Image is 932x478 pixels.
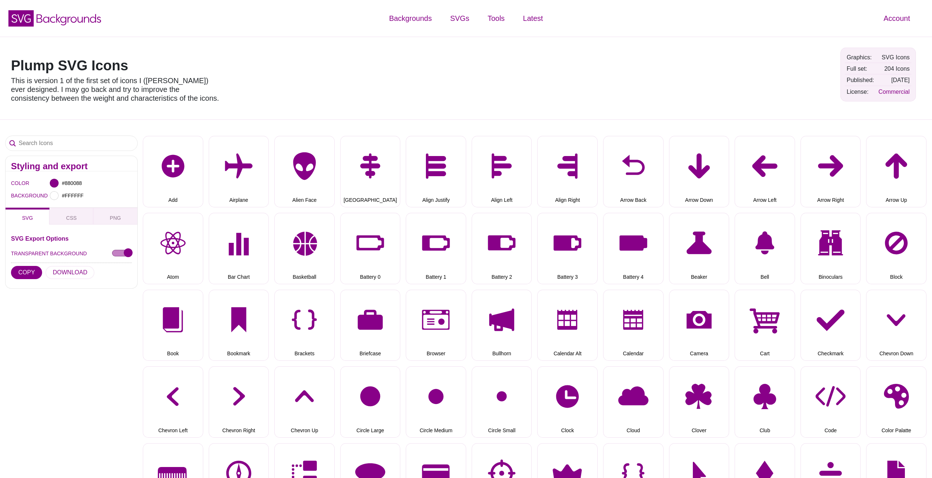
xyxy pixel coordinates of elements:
[669,213,729,284] button: Beaker
[11,266,42,279] button: COPY
[669,290,729,361] button: Camera
[866,290,927,361] button: Chevron Down
[143,366,203,438] button: Chevron Left
[143,290,203,361] button: Book
[472,136,532,207] button: Align Left
[866,366,927,438] button: Color Palatte
[274,290,335,361] button: Brackets
[110,215,121,221] span: PNG
[209,290,269,361] button: Bookmark
[143,136,203,207] button: Add
[866,136,927,207] button: Arrow Up
[441,7,478,29] a: SVGs
[340,290,401,361] button: Briefcase
[537,290,598,361] button: Calendar Alt
[340,136,401,207] button: [GEOGRAPHIC_DATA]
[603,366,664,438] button: Cloud
[603,136,664,207] button: Arrow Back
[875,7,919,29] a: Account
[845,86,876,97] td: License:
[877,63,911,74] td: 204 Icons
[274,213,335,284] button: Basketball
[845,75,876,85] td: Published:
[93,208,137,225] button: PNG
[11,163,132,169] h2: Styling and export
[472,366,532,438] button: Circle Small
[669,136,729,207] button: Arrow Down
[380,7,441,29] a: Backgrounds
[735,290,795,361] button: Cart
[209,136,269,207] button: Airplane
[735,136,795,207] button: Arrow Left
[5,136,137,151] input: Search Icons
[340,213,401,284] button: Battery 0
[209,213,269,284] button: Bar Chart
[603,213,664,284] button: Battery 4
[49,208,93,225] button: CSS
[66,215,77,221] span: CSS
[669,366,729,438] button: Clover
[406,366,466,438] button: Circle Medium
[478,7,514,29] a: Tools
[879,89,910,95] a: Commercial
[801,213,861,284] button: Binoculars
[472,290,532,361] button: Bullhorn
[845,63,876,74] td: Full set:
[406,213,466,284] button: Battery 1
[603,290,664,361] button: Calendar
[45,266,94,279] button: DOWNLOAD
[735,213,795,284] button: Bell
[537,366,598,438] button: Clock
[472,213,532,284] button: Battery 2
[537,213,598,284] button: Battery 3
[11,59,220,73] h1: Plump SVG Icons
[11,76,220,103] p: This is version 1 of the first set of icons I ([PERSON_NAME]) ever designed. I may go back and tr...
[801,366,861,438] button: Code
[340,366,401,438] button: Circle Large
[209,366,269,438] button: Chevron Right
[406,136,466,207] button: Align Justify
[11,191,20,200] label: BACKGROUND
[801,290,861,361] button: Checkmark
[11,249,87,258] label: TRANSPARENT BACKGROUND
[514,7,552,29] a: Latest
[735,366,795,438] button: Club
[143,213,203,284] button: Atom
[274,366,335,438] button: Chevron Up
[406,290,466,361] button: Browser
[11,236,132,241] h3: SVG Export Options
[801,136,861,207] button: Arrow Right
[877,52,911,63] td: SVG Icons
[877,75,911,85] td: [DATE]
[845,52,876,63] td: Graphics:
[866,213,927,284] button: Block
[537,136,598,207] button: Align Right
[11,178,20,188] label: COLOR
[274,136,335,207] button: Alien Face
